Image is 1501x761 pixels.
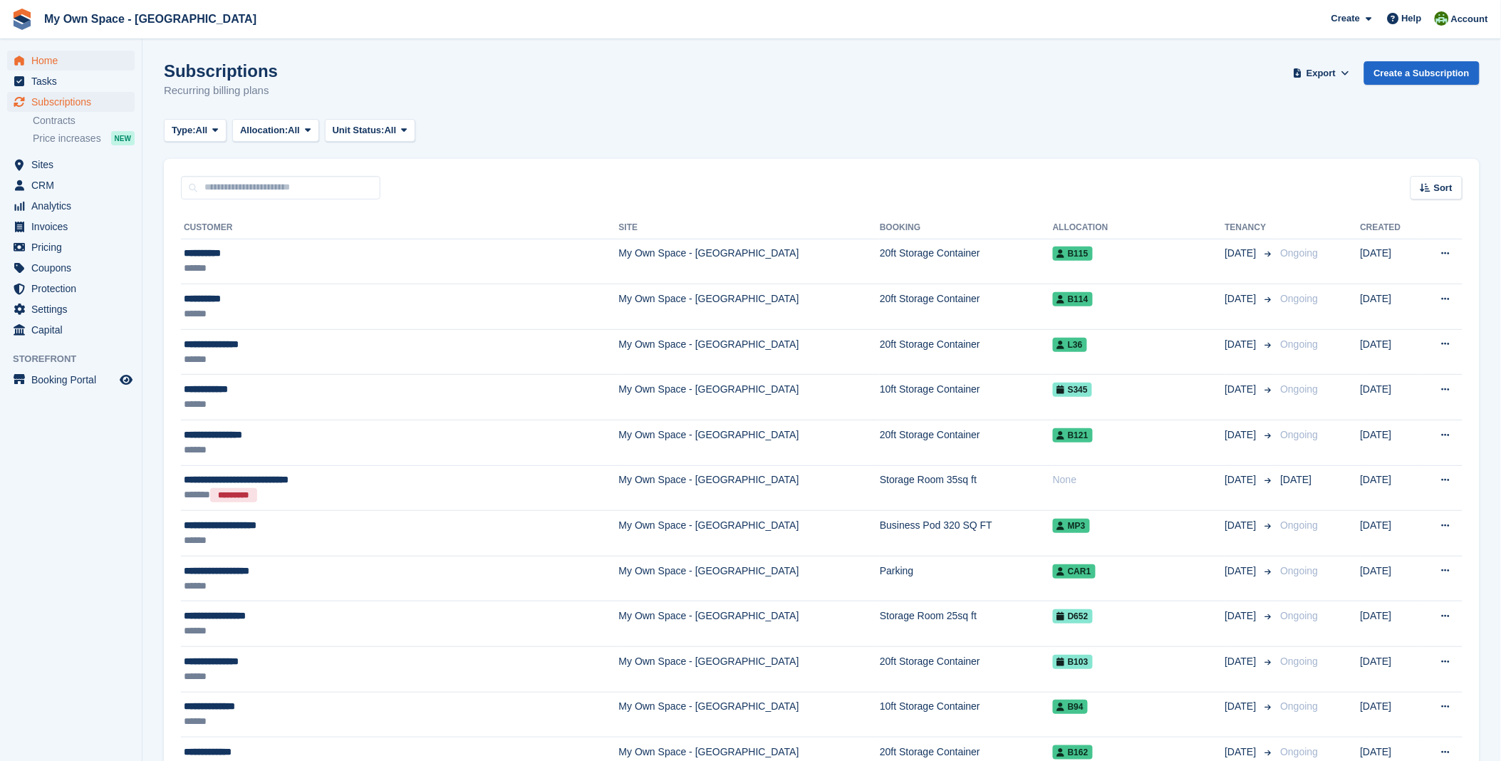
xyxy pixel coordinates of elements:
[7,51,135,71] a: menu
[164,119,227,143] button: Type: All
[1225,246,1260,261] span: [DATE]
[7,320,135,340] a: menu
[1053,745,1093,760] span: B162
[880,217,1053,239] th: Booking
[325,119,415,143] button: Unit Status: All
[1225,699,1260,714] span: [DATE]
[31,71,117,91] span: Tasks
[1331,11,1360,26] span: Create
[1053,292,1093,306] span: B114
[1281,429,1319,440] span: Ongoing
[1281,746,1319,757] span: Ongoing
[619,692,880,737] td: My Own Space - [GEOGRAPHIC_DATA]
[619,375,880,420] td: My Own Space - [GEOGRAPHIC_DATA]
[1361,284,1420,330] td: [DATE]
[31,155,117,175] span: Sites
[31,258,117,278] span: Coupons
[1053,217,1225,239] th: Allocation
[880,465,1053,511] td: Storage Room 35sq ft
[31,320,117,340] span: Capital
[1281,519,1319,531] span: Ongoing
[31,196,117,216] span: Analytics
[1361,375,1420,420] td: [DATE]
[1290,61,1353,85] button: Export
[1434,181,1453,195] span: Sort
[7,237,135,257] a: menu
[1225,654,1260,669] span: [DATE]
[1361,601,1420,647] td: [DATE]
[31,217,117,237] span: Invoices
[7,279,135,299] a: menu
[619,217,880,239] th: Site
[1053,383,1092,397] span: S345
[1361,420,1420,465] td: [DATE]
[1225,564,1260,579] span: [DATE]
[1281,383,1319,395] span: Ongoing
[619,601,880,647] td: My Own Space - [GEOGRAPHIC_DATA]
[1281,656,1319,667] span: Ongoing
[1225,217,1275,239] th: Tenancy
[619,511,880,556] td: My Own Space - [GEOGRAPHIC_DATA]
[1053,428,1093,442] span: B121
[232,119,319,143] button: Allocation: All
[880,601,1053,647] td: Storage Room 25sq ft
[196,123,208,138] span: All
[33,132,101,145] span: Price increases
[7,92,135,112] a: menu
[1402,11,1422,26] span: Help
[1361,239,1420,284] td: [DATE]
[7,71,135,91] a: menu
[31,237,117,257] span: Pricing
[7,196,135,216] a: menu
[619,556,880,601] td: My Own Space - [GEOGRAPHIC_DATA]
[1361,465,1420,511] td: [DATE]
[619,329,880,375] td: My Own Space - [GEOGRAPHIC_DATA]
[880,511,1053,556] td: Business Pod 320 SQ FT
[1225,428,1260,442] span: [DATE]
[118,371,135,388] a: Preview store
[1053,472,1225,487] div: None
[1361,511,1420,556] td: [DATE]
[619,465,880,511] td: My Own Space - [GEOGRAPHIC_DATA]
[164,61,278,81] h1: Subscriptions
[1225,291,1260,306] span: [DATE]
[619,646,880,692] td: My Own Space - [GEOGRAPHIC_DATA]
[880,284,1053,330] td: 20ft Storage Container
[1307,66,1336,81] span: Export
[38,7,262,31] a: My Own Space - [GEOGRAPHIC_DATA]
[1053,564,1096,579] span: Car1
[1225,609,1260,623] span: [DATE]
[1053,519,1090,533] span: MP3
[619,420,880,465] td: My Own Space - [GEOGRAPHIC_DATA]
[111,131,135,145] div: NEW
[880,375,1053,420] td: 10ft Storage Container
[11,9,33,30] img: stora-icon-8386f47178a22dfd0bd8f6a31ec36ba5ce8667c1dd55bd0f319d3a0aa187defe.svg
[31,92,117,112] span: Subscriptions
[7,217,135,237] a: menu
[1053,247,1093,261] span: B115
[33,130,135,146] a: Price increases NEW
[880,329,1053,375] td: 20ft Storage Container
[172,123,196,138] span: Type:
[31,51,117,71] span: Home
[7,175,135,195] a: menu
[1225,382,1260,397] span: [DATE]
[31,299,117,319] span: Settings
[31,370,117,390] span: Booking Portal
[1225,472,1260,487] span: [DATE]
[619,239,880,284] td: My Own Space - [GEOGRAPHIC_DATA]
[7,258,135,278] a: menu
[1053,655,1093,669] span: B103
[880,420,1053,465] td: 20ft Storage Container
[1281,474,1312,485] span: [DATE]
[1053,609,1093,623] span: D652
[240,123,288,138] span: Allocation:
[880,692,1053,737] td: 10ft Storage Container
[1361,217,1420,239] th: Created
[181,217,619,239] th: Customer
[33,114,135,128] a: Contracts
[1281,293,1319,304] span: Ongoing
[7,370,135,390] a: menu
[385,123,397,138] span: All
[7,155,135,175] a: menu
